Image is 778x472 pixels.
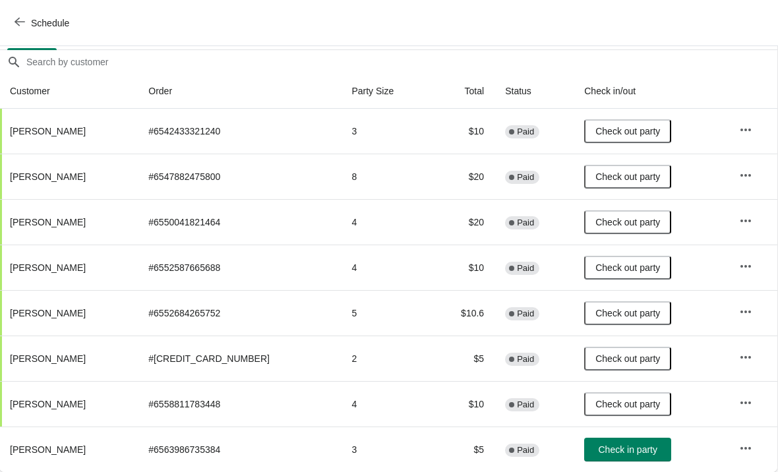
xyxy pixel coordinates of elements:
button: Check out party [584,347,671,370]
span: Check out party [595,171,660,182]
span: Paid [517,263,534,274]
button: Check out party [584,119,671,143]
td: 5 [341,290,431,336]
span: [PERSON_NAME] [10,353,86,364]
span: Paid [517,172,534,183]
td: $20 [431,154,494,199]
span: Paid [517,445,534,456]
span: [PERSON_NAME] [10,126,86,136]
span: [PERSON_NAME] [10,444,86,455]
span: [PERSON_NAME] [10,262,86,273]
button: Check out party [584,256,671,280]
button: Check out party [584,165,671,189]
th: Order [138,74,341,109]
td: # 6558811783448 [138,381,341,427]
td: $10 [431,109,494,154]
td: 2 [341,336,431,381]
span: [PERSON_NAME] [10,217,86,227]
td: 3 [341,109,431,154]
span: Paid [517,127,534,137]
span: Schedule [31,18,69,28]
span: [PERSON_NAME] [10,171,86,182]
td: # 6563986735384 [138,427,341,472]
td: # 6552587665688 [138,245,341,290]
button: Check out party [584,392,671,416]
span: Paid [517,354,534,365]
span: Check in party [599,444,657,455]
td: # 6550041821464 [138,199,341,245]
td: # 6542433321240 [138,109,341,154]
span: Check out party [595,308,660,318]
span: Check out party [595,217,660,227]
td: # 6552684265752 [138,290,341,336]
td: $10 [431,381,494,427]
td: 3 [341,427,431,472]
th: Total [431,74,494,109]
td: 8 [341,154,431,199]
td: 4 [341,245,431,290]
span: Check out party [595,262,660,273]
span: Check out party [595,126,660,136]
th: Party Size [341,74,431,109]
td: $10.6 [431,290,494,336]
td: # 6547882475800 [138,154,341,199]
button: Check in party [584,438,671,461]
th: Check in/out [574,74,728,109]
span: Paid [517,309,534,319]
th: Status [494,74,574,109]
span: Paid [517,218,534,228]
span: Paid [517,399,534,410]
td: $5 [431,336,494,381]
td: $5 [431,427,494,472]
td: $10 [431,245,494,290]
td: $20 [431,199,494,245]
span: [PERSON_NAME] [10,399,86,409]
button: Check out party [584,210,671,234]
span: Check out party [595,353,660,364]
td: 4 [341,199,431,245]
td: # [CREDIT_CARD_NUMBER] [138,336,341,381]
span: Check out party [595,399,660,409]
button: Check out party [584,301,671,325]
td: 4 [341,381,431,427]
input: Search by customer [26,50,777,74]
button: Schedule [7,11,80,35]
span: [PERSON_NAME] [10,308,86,318]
